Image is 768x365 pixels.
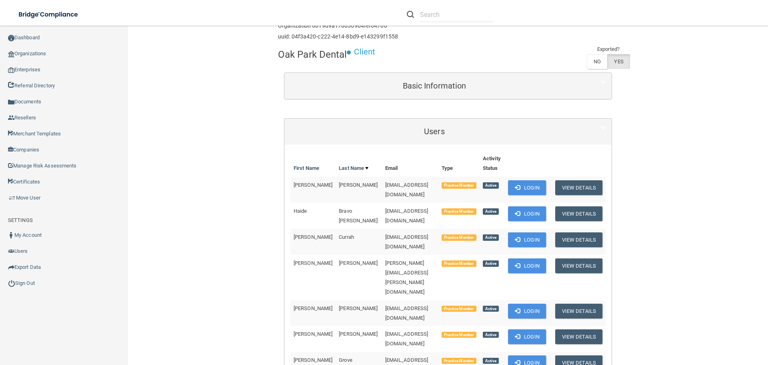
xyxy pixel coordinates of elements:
[382,151,438,177] th: Email
[442,234,476,241] span: Practice Member
[508,304,546,319] button: Login
[290,127,578,136] h5: Users
[294,331,332,337] span: [PERSON_NAME]
[339,163,368,173] a: Last Name
[508,329,546,344] button: Login
[483,208,499,215] span: Active
[385,208,428,224] span: [EMAIL_ADDRESS][DOMAIN_NAME]
[339,182,378,188] span: [PERSON_NAME]
[294,163,319,173] a: First Name
[8,248,14,254] img: icon-users.e205127d.png
[339,260,378,266] span: [PERSON_NAME]
[508,180,546,195] button: Login
[442,306,476,312] span: Practice Member
[508,232,546,247] button: Login
[483,234,499,241] span: Active
[587,54,607,69] label: NO
[339,305,378,311] span: [PERSON_NAME]
[339,331,378,337] span: [PERSON_NAME]
[555,258,602,273] button: View Details
[8,67,14,73] img: enterprise.0d942306.png
[555,304,602,319] button: View Details
[385,331,428,347] span: [EMAIL_ADDRESS][DOMAIN_NAME]
[442,182,476,189] span: Practice Member
[8,51,14,57] img: organization-icon.f8decf85.png
[385,305,428,321] span: [EMAIL_ADDRESS][DOMAIN_NAME]
[294,260,332,266] span: [PERSON_NAME]
[508,258,546,273] button: Login
[278,34,398,40] h6: uuid: 04f3a420-c222-4e14-8bd9-e143299f1558
[294,182,332,188] span: [PERSON_NAME]
[420,7,493,22] input: Search
[8,232,14,238] img: ic_user_dark.df1a06c3.png
[339,208,378,224] span: Bravo [PERSON_NAME]
[442,208,476,215] span: Practice Member
[290,77,606,95] a: Basic Information
[294,208,307,214] span: Haide
[12,6,86,23] img: bridge_compliance_login_screen.278c3ca4.svg
[483,182,499,189] span: Active
[607,54,630,69] label: YES
[8,99,14,105] img: icon-documents.8dae5593.png
[290,123,606,141] a: Users
[555,232,602,247] button: View Details
[587,44,630,54] td: Exported?
[438,151,480,177] th: Type
[8,194,16,202] img: briefcase.64adab9b.png
[278,49,347,60] h4: Oak Park Dental
[385,234,428,250] span: [EMAIL_ADDRESS][DOMAIN_NAME]
[442,358,476,364] span: Practice Member
[508,206,546,221] button: Login
[294,234,332,240] span: [PERSON_NAME]
[483,358,499,364] span: Active
[294,357,332,363] span: [PERSON_NAME]
[385,260,428,295] span: [PERSON_NAME][EMAIL_ADDRESS][PERSON_NAME][DOMAIN_NAME]
[8,115,14,121] img: ic_reseller.de258add.png
[8,264,14,270] img: icon-export.b9366987.png
[354,44,375,59] p: Client
[294,305,332,311] span: [PERSON_NAME]
[555,206,602,221] button: View Details
[483,260,499,267] span: Active
[483,332,499,338] span: Active
[555,180,602,195] button: View Details
[442,332,476,338] span: Practice Member
[407,11,414,18] img: ic-search.3b580494.png
[483,306,499,312] span: Active
[8,280,15,287] img: ic_power_dark.7ecde6b1.png
[290,81,578,90] h5: Basic Information
[8,216,33,225] label: SETTINGS
[339,357,352,363] span: Grove
[442,260,476,267] span: Practice Member
[480,151,505,177] th: Activity Status
[8,35,14,41] img: ic_dashboard_dark.d01f4a41.png
[555,329,602,344] button: View Details
[385,182,428,198] span: [EMAIL_ADDRESS][DOMAIN_NAME]
[339,234,354,240] span: Currah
